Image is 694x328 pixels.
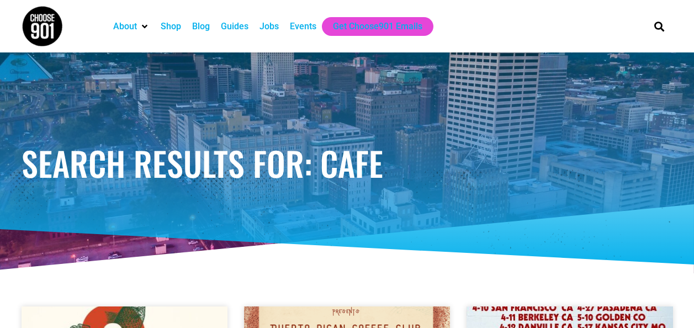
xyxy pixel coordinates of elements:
a: Blog [192,20,210,33]
a: Jobs [259,20,279,33]
nav: Main nav [108,17,635,36]
div: About [108,17,155,36]
h1: Search Results for: cafe [22,146,673,179]
a: Get Choose901 Emails [333,20,422,33]
div: Search [650,17,668,35]
a: About [113,20,137,33]
a: Events [290,20,316,33]
a: Guides [221,20,248,33]
a: Shop [161,20,181,33]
